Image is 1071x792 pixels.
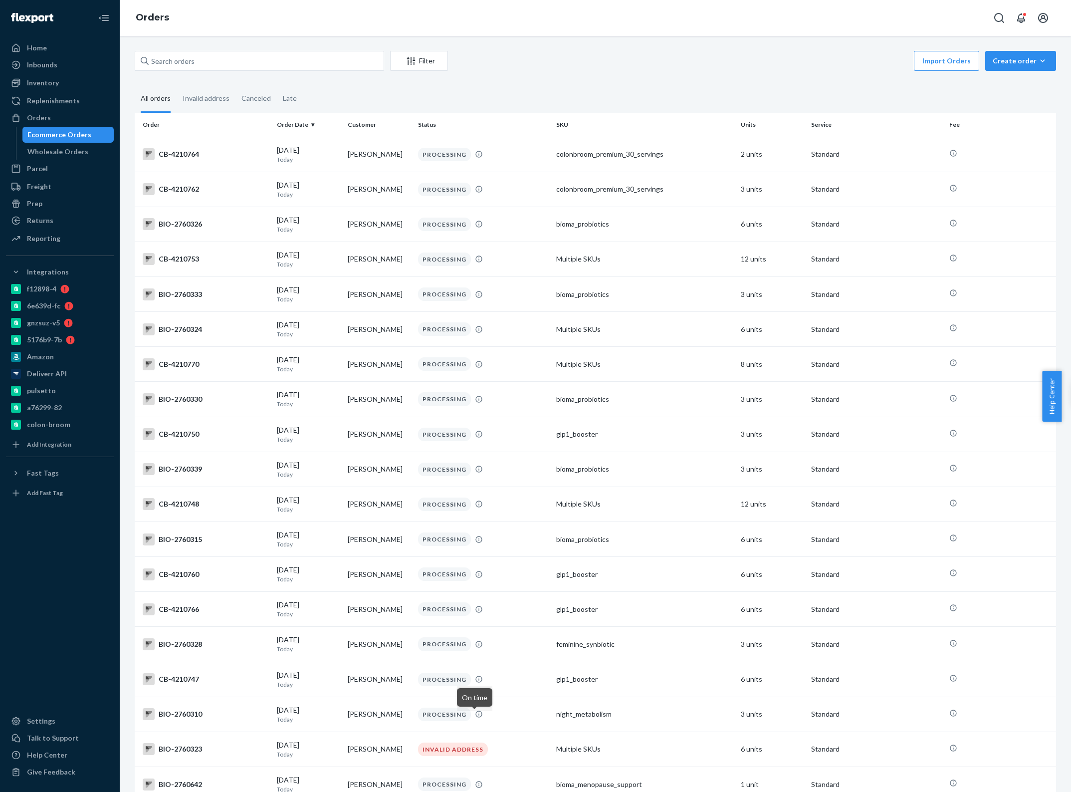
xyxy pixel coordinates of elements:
div: [DATE] [277,320,340,338]
td: Multiple SKUs [552,347,736,382]
div: colon-broom [27,420,70,430]
a: Replenishments [6,93,114,109]
p: On time [462,692,487,703]
p: Standard [811,289,941,299]
div: INVALID ADDRESS [418,743,488,756]
div: Canceled [241,85,271,111]
div: [DATE] [277,145,340,164]
div: Help Center [27,750,67,760]
div: BIO-2760323 [143,743,269,755]
div: 6e639d-fc [27,301,60,311]
div: a76299-82 [27,403,62,413]
div: CB-4210766 [143,603,269,615]
p: Standard [811,604,941,614]
div: bioma_probiotics [556,464,732,474]
div: [DATE] [277,180,340,199]
p: Today [277,610,340,618]
a: Returns [6,213,114,229]
div: [DATE] [277,495,340,514]
td: [PERSON_NAME] [344,172,415,207]
p: Standard [811,499,941,509]
a: 6e639d-fc [6,298,114,314]
a: gnzsuz-v5 [6,315,114,331]
p: Today [277,435,340,444]
div: Wholesale Orders [27,147,88,157]
td: 6 units [737,557,808,592]
a: Ecommerce Orders [22,127,114,143]
div: PROCESSING [418,778,471,791]
p: Today [277,365,340,373]
div: Returns [27,216,53,226]
p: Standard [811,324,941,334]
div: PROCESSING [418,532,471,546]
p: Standard [811,464,941,474]
td: Multiple SKUs [552,312,736,347]
td: 12 units [737,242,808,276]
div: Inventory [27,78,59,88]
div: PROCESSING [418,357,471,371]
a: Orders [136,12,169,23]
div: PROCESSING [418,567,471,581]
td: Multiple SKUs [552,487,736,522]
p: Standard [811,254,941,264]
div: [DATE] [277,530,340,548]
p: Today [277,155,340,164]
div: CB-4210762 [143,183,269,195]
a: Prep [6,196,114,212]
p: Today [277,575,340,583]
div: Deliverr API [27,369,67,379]
a: Inventory [6,75,114,91]
div: PROCESSING [418,218,471,231]
div: PROCESSING [418,673,471,686]
div: [DATE] [277,425,340,444]
td: 3 units [737,277,808,312]
div: BIO-2760330 [143,393,269,405]
div: Parcel [27,164,48,174]
div: bioma_probiotics [556,534,732,544]
div: Settings [27,716,55,726]
div: BIO-2760324 [143,323,269,335]
td: 3 units [737,382,808,417]
a: 5176b9-7b [6,332,114,348]
div: CB-4210748 [143,498,269,510]
div: PROCESSING [418,602,471,616]
p: Today [277,400,340,408]
div: CB-4210753 [143,253,269,265]
a: f12898-4 [6,281,114,297]
a: Wholesale Orders [22,144,114,160]
a: Help Center [6,747,114,763]
p: Standard [811,149,941,159]
td: [PERSON_NAME] [344,207,415,242]
div: Freight [27,182,51,192]
a: Deliverr API [6,366,114,382]
div: [DATE] [277,635,340,653]
td: [PERSON_NAME] [344,627,415,662]
p: Today [277,715,340,724]
p: Today [277,225,340,234]
div: Late [283,85,297,111]
div: [DATE] [277,285,340,303]
p: Today [277,505,340,514]
div: [DATE] [277,355,340,373]
div: PROCESSING [418,148,471,161]
p: Today [277,295,340,303]
button: Help Center [1042,371,1062,422]
div: gnzsuz-v5 [27,318,60,328]
td: 6 units [737,732,808,767]
div: Orders [27,113,51,123]
div: Inbounds [27,60,57,70]
div: Replenishments [27,96,80,106]
a: Parcel [6,161,114,177]
div: BIO-2760315 [143,533,269,545]
div: CB-4210750 [143,428,269,440]
input: Search orders [135,51,384,71]
div: CB-4210764 [143,148,269,160]
div: BIO-2760326 [143,218,269,230]
td: [PERSON_NAME] [344,697,415,732]
div: Filter [391,56,447,66]
button: Filter [390,51,448,71]
p: Standard [811,184,941,194]
p: Standard [811,394,941,404]
td: [PERSON_NAME] [344,487,415,522]
th: Units [737,113,808,137]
